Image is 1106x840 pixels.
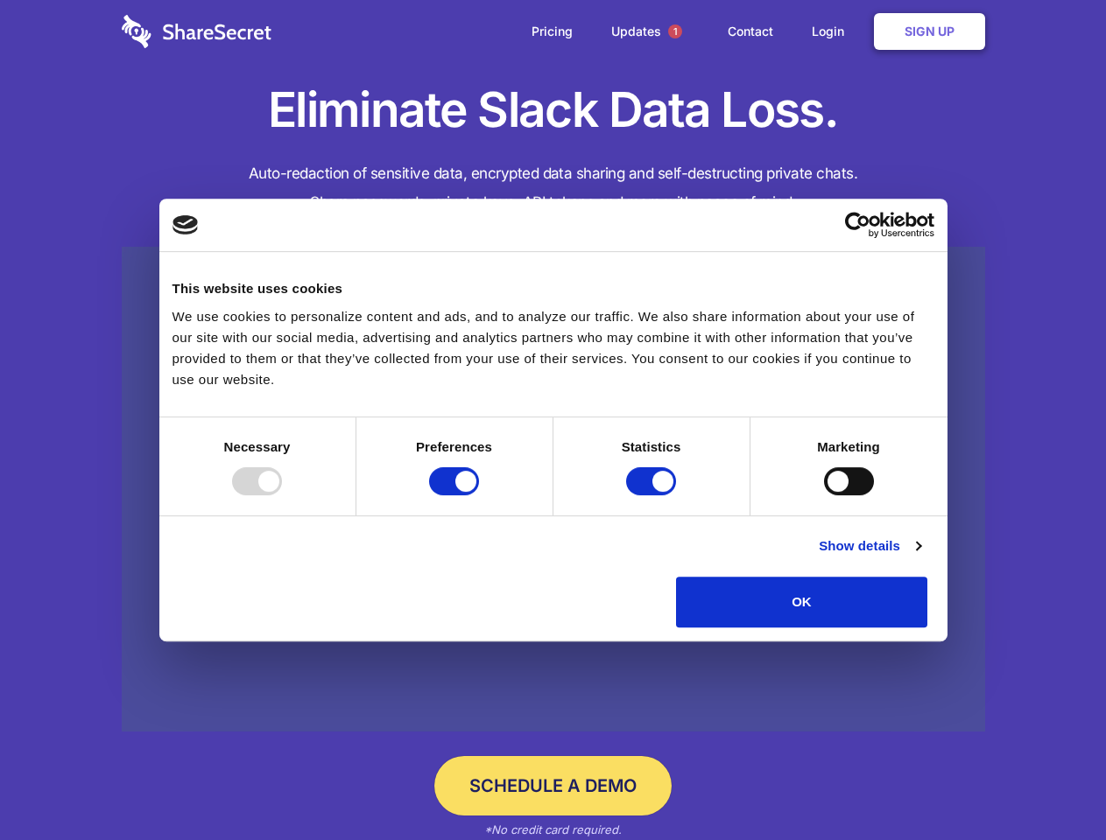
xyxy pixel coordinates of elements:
a: Contact [710,4,791,59]
div: This website uses cookies [173,278,934,299]
h4: Auto-redaction of sensitive data, encrypted data sharing and self-destructing private chats. Shar... [122,159,985,217]
a: Pricing [514,4,590,59]
a: Sign Up [874,13,985,50]
span: 1 [668,24,682,38]
strong: Preferences [416,439,492,454]
em: *No credit card required. [484,822,622,836]
a: Show details [819,535,920,556]
a: Usercentrics Cookiebot - opens in a new window [781,212,934,238]
button: OK [676,577,927,627]
div: We use cookies to personalize content and ads, and to analyze our traffic. We also share informat... [173,306,934,390]
strong: Necessary [224,439,291,454]
a: Login [794,4,870,59]
h1: Eliminate Slack Data Loss. [122,79,985,142]
strong: Statistics [622,439,681,454]
img: logo-wordmark-white-trans-d4663122ce5f474addd5e946df7df03e33cb6a1c49d2221995e7729f52c070b2.svg [122,15,271,48]
img: logo [173,215,199,234]
a: Schedule a Demo [434,756,672,815]
strong: Marketing [817,439,880,454]
a: Wistia video thumbnail [122,247,985,732]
